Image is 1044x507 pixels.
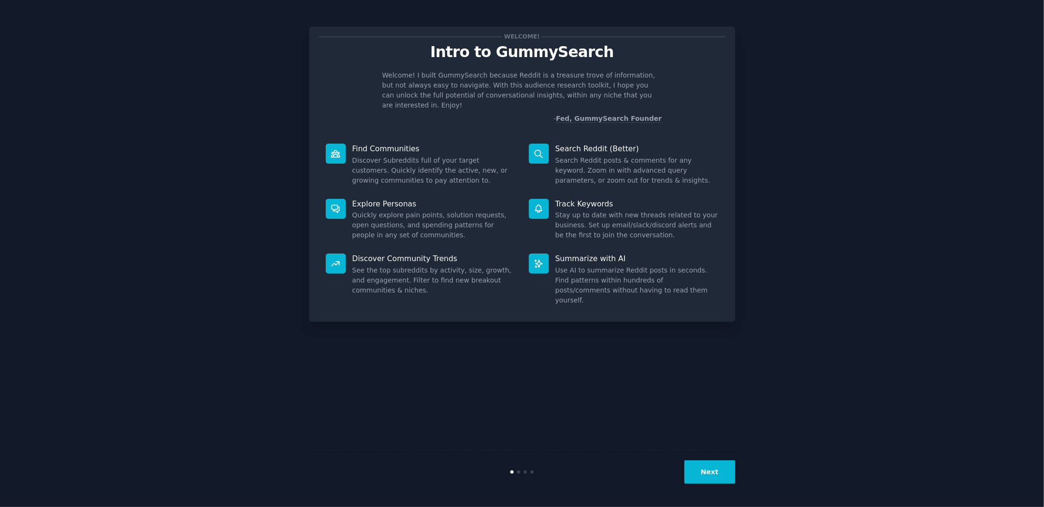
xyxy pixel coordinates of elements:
p: Intro to GummySearch [319,44,725,60]
dd: Stay up to date with new threads related to your business. Set up email/slack/discord alerts and ... [556,210,719,240]
dd: Quickly explore pain points, solution requests, open questions, and spending patterns for people ... [352,210,516,240]
dd: See the top subreddits by activity, size, growth, and engagement. Filter to find new breakout com... [352,265,516,295]
p: Summarize with AI [556,253,719,263]
a: Fed, GummySearch Founder [556,115,662,123]
p: Welcome! I built GummySearch because Reddit is a treasure trove of information, but not always ea... [382,70,662,110]
button: Next [684,460,735,484]
p: Explore Personas [352,199,516,209]
p: Track Keywords [556,199,719,209]
p: Discover Community Trends [352,253,516,263]
p: Search Reddit (Better) [556,144,719,154]
span: Welcome! [502,32,541,42]
dd: Use AI to summarize Reddit posts in seconds. Find patterns within hundreds of posts/comments with... [556,265,719,305]
p: Find Communities [352,144,516,154]
dd: Search Reddit posts & comments for any keyword. Zoom in with advanced query parameters, or zoom o... [556,156,719,185]
dd: Discover Subreddits full of your target customers. Quickly identify the active, new, or growing c... [352,156,516,185]
div: - [554,114,662,124]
